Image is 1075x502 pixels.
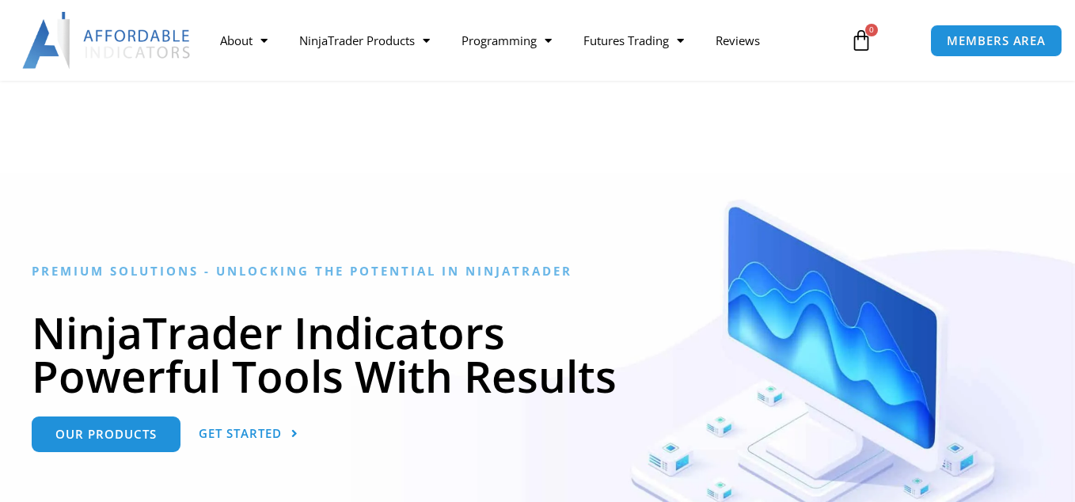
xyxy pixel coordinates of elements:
a: 0 [826,17,896,63]
a: About [204,22,283,59]
a: Get Started [199,416,298,452]
h1: NinjaTrader Indicators Powerful Tools With Results [32,310,1043,397]
nav: Menu [204,22,839,59]
span: Get Started [199,428,282,439]
span: MEMBERS AREA [947,35,1046,47]
a: Programming [446,22,568,59]
a: Reviews [700,22,776,59]
h6: Premium Solutions - Unlocking the Potential in NinjaTrader [32,264,1043,279]
a: Our Products [32,416,180,452]
img: LogoAI | Affordable Indicators – NinjaTrader [22,12,192,69]
a: MEMBERS AREA [930,25,1062,57]
span: 0 [865,24,878,36]
span: Our Products [55,428,157,440]
a: Futures Trading [568,22,700,59]
a: NinjaTrader Products [283,22,446,59]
